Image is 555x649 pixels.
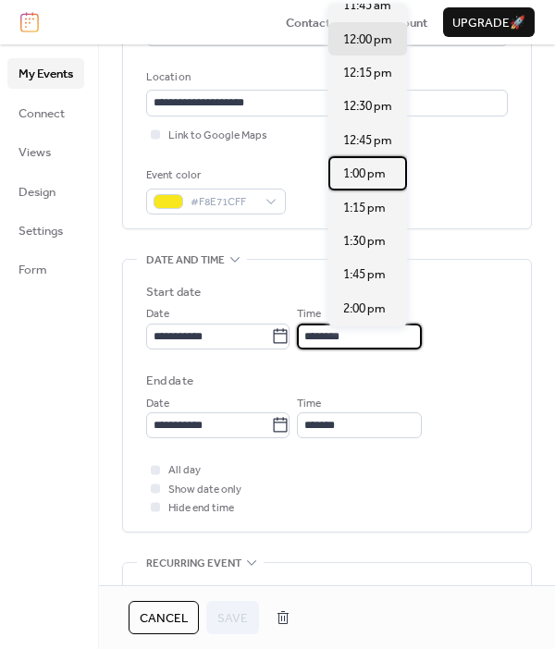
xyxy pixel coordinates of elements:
[146,305,169,324] span: Date
[20,12,39,32] img: logo
[18,143,51,162] span: Views
[18,222,63,240] span: Settings
[168,499,234,518] span: Hide end time
[7,177,84,206] a: Design
[168,127,267,145] span: Link to Google Maps
[343,64,392,82] span: 12:15 pm
[129,601,199,634] button: Cancel
[343,31,392,49] span: 12:00 pm
[146,554,241,572] span: Recurring event
[286,13,347,31] a: Contact Us
[343,199,386,217] span: 1:15 pm
[343,165,386,183] span: 1:00 pm
[443,7,535,37] button: Upgrade🚀
[7,137,84,166] a: Views
[343,265,386,284] span: 1:45 pm
[140,609,188,628] span: Cancel
[343,131,392,150] span: 12:45 pm
[7,98,84,128] a: Connect
[18,104,65,123] span: Connect
[297,305,321,324] span: Time
[146,372,193,390] div: End date
[168,461,201,480] span: All day
[452,14,525,32] span: Upgrade 🚀
[343,232,386,251] span: 1:30 pm
[146,395,169,413] span: Date
[146,166,282,185] div: Event color
[343,300,386,318] span: 2:00 pm
[18,183,55,202] span: Design
[18,261,47,279] span: Form
[297,395,321,413] span: Time
[7,215,84,245] a: Settings
[146,68,504,87] div: Location
[146,251,225,270] span: Date and time
[343,97,392,116] span: 12:30 pm
[7,254,84,284] a: Form
[7,58,84,88] a: My Events
[168,481,241,499] span: Show date only
[146,283,201,301] div: Start date
[286,14,347,32] span: Contact Us
[18,65,73,83] span: My Events
[191,193,256,212] span: #F8E71CFF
